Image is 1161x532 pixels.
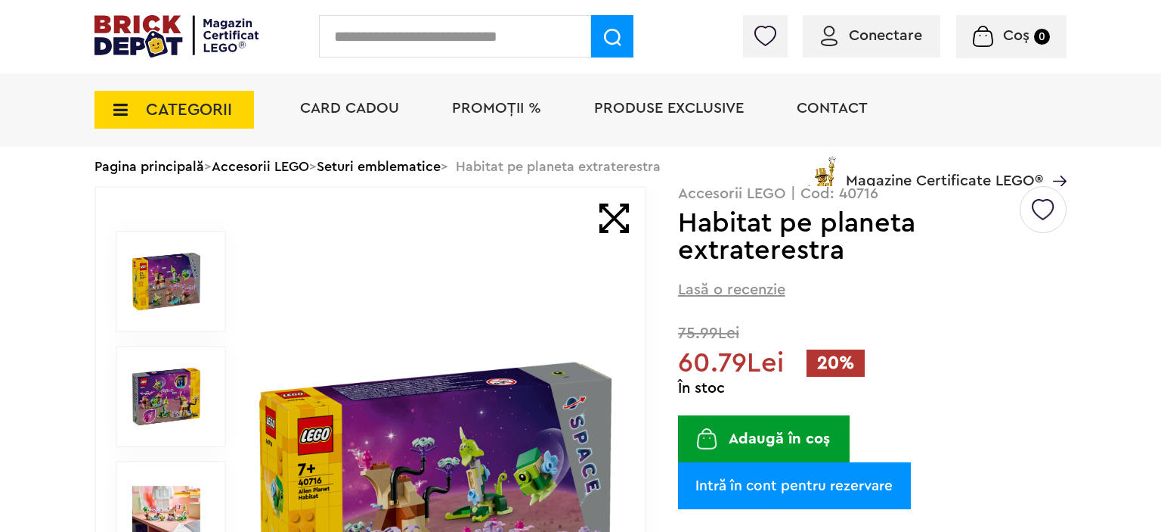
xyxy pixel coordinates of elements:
[678,186,1067,201] p: Accesorii LEGO | Cod: 40716
[678,210,1017,264] h1: Habitat pe planeta extraterestra
[821,28,922,43] a: Conectare
[146,101,232,118] span: CATEGORII
[807,350,865,377] span: 20%
[594,101,744,116] a: Produse exclusive
[678,350,784,377] span: 60.79Lei
[132,247,200,316] img: Habitat pe planeta extraterestra
[678,381,1067,396] div: În stoc
[300,101,399,116] a: Card Cadou
[849,28,922,43] span: Conectare
[132,362,200,431] img: Habitat pe planeta extraterestra
[678,462,911,509] a: Intră în cont pentru rezervare
[1003,28,1029,43] span: Coș
[797,101,868,116] a: Contact
[1034,29,1050,45] small: 0
[452,101,541,116] a: PROMOȚII %
[678,415,850,462] button: Adaugă în coș
[846,154,1043,188] span: Magazine Certificate LEGO®
[678,325,1067,341] span: 75.99Lei
[678,279,785,300] span: Lasă o recenzie
[1043,154,1067,169] a: Magazine Certificate LEGO®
